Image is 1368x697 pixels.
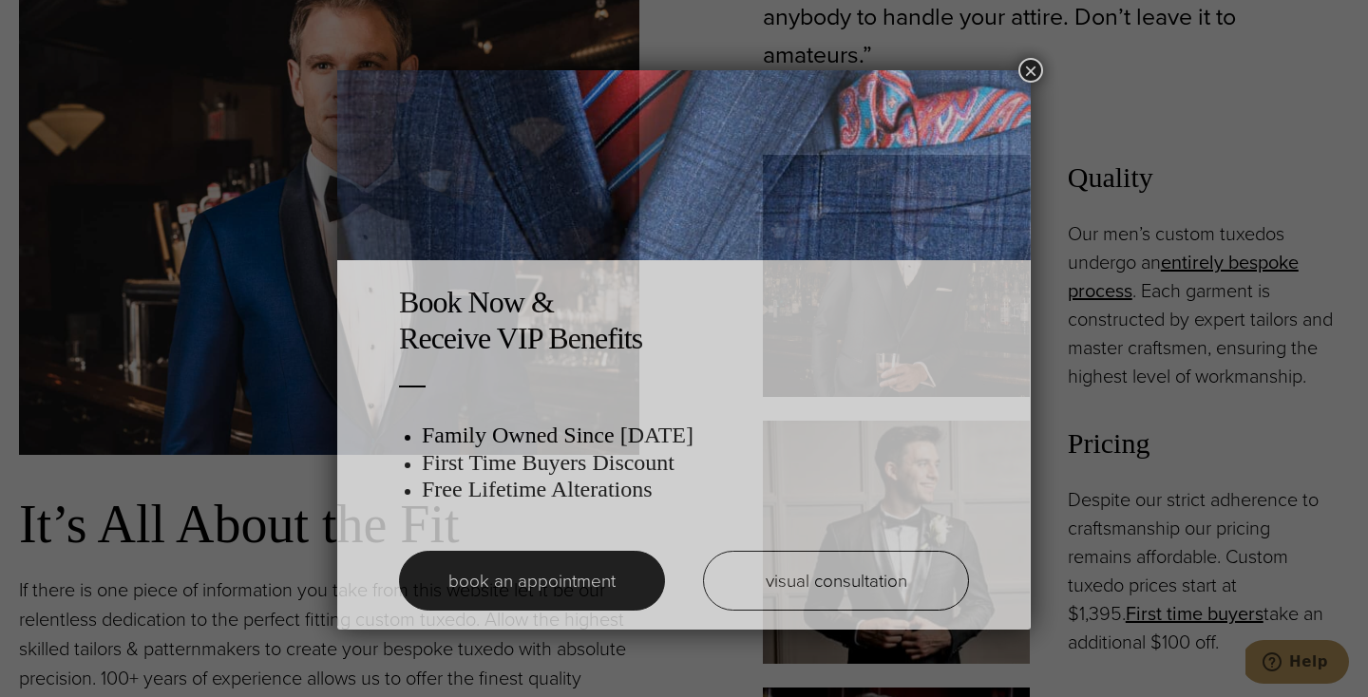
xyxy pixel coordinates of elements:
button: Close [1018,58,1043,83]
a: book an appointment [399,551,665,611]
span: Help [44,13,83,30]
h2: Book Now & Receive VIP Benefits [399,284,969,357]
h3: Free Lifetime Alterations [422,476,969,503]
h3: Family Owned Since [DATE] [422,422,969,449]
a: visual consultation [703,551,969,611]
h3: First Time Buyers Discount [422,449,969,477]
